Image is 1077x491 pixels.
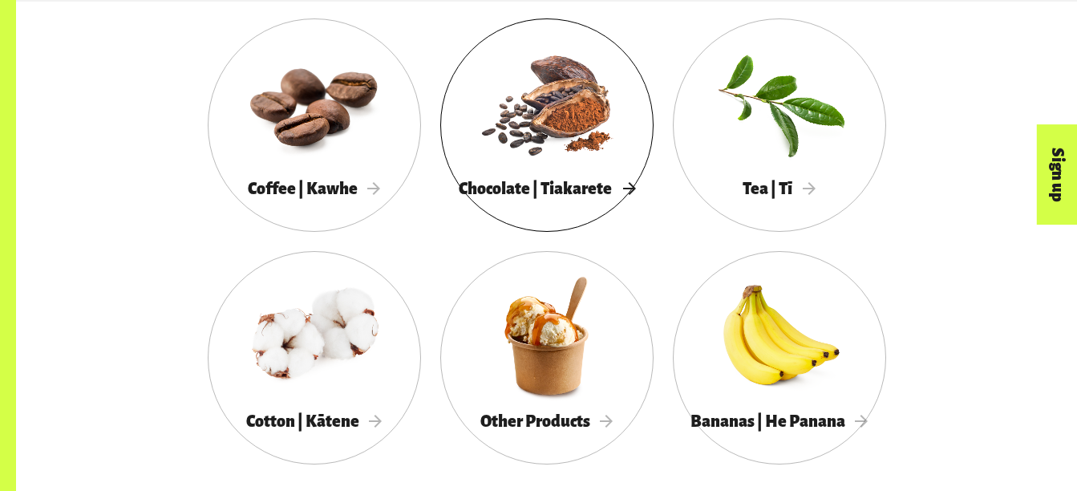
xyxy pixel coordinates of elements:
[208,18,421,232] a: Coffee | Kawhe
[248,180,381,197] span: Coffee | Kawhe
[690,412,868,430] span: Bananas | He Panana
[743,180,816,197] span: Tea | Tī
[673,18,886,232] a: Tea | Tī
[480,412,613,430] span: Other Products
[459,180,635,197] span: Chocolate | Tiakarete
[673,251,886,465] a: Bananas | He Panana
[440,251,654,465] a: Other Products
[246,412,383,430] span: Cotton | Kātene
[208,251,421,465] a: Cotton | Kātene
[440,18,654,232] a: Chocolate | Tiakarete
